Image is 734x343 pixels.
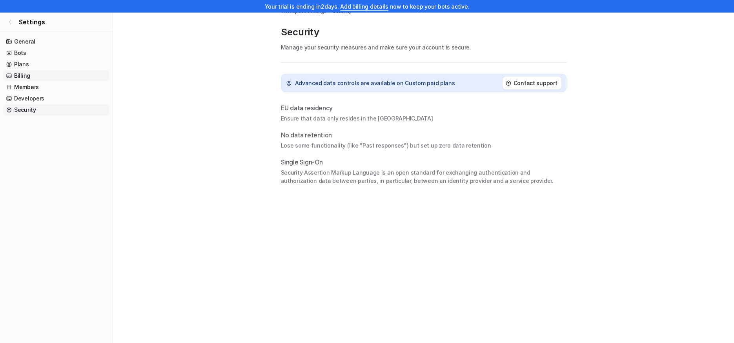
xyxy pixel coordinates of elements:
span: Settings [19,17,45,27]
a: Members [3,82,109,93]
a: Bots [3,47,109,58]
p: Security [281,26,566,38]
a: Developers [3,93,109,104]
p: Security Assertion Markup Language is an open standard for exchanging authentication and authoriz... [281,168,566,185]
p: Single Sign-On [281,157,566,167]
p: Advanced data controls are available on Custom paid plans [295,79,455,87]
a: Billing [3,70,109,81]
a: General [3,36,109,47]
p: Lose some functionality (like "Past responses") but set up zero data retention [281,141,566,150]
p: Ensure that data only resides in the [GEOGRAPHIC_DATA] [281,114,566,122]
p: EU data residency [281,103,333,113]
p: No data retention [281,130,566,140]
button: Contact support [503,77,561,89]
p: Manage your security measures and make sure your account is secure. [281,43,566,51]
h2: Contact support [514,79,557,87]
a: Security [3,104,109,115]
a: Plans [3,59,109,70]
a: Add billing details [340,3,388,10]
